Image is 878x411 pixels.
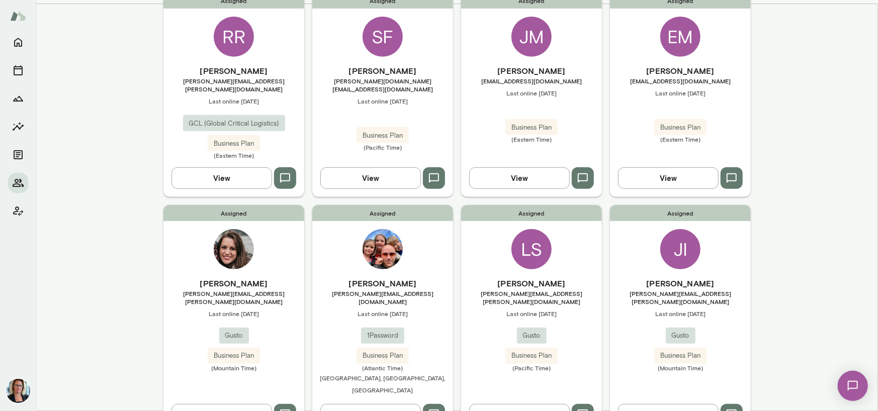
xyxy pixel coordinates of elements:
div: RR [214,17,254,57]
span: Business Plan [208,139,260,149]
h6: [PERSON_NAME] [461,277,602,289]
span: Last online [DATE] [163,97,304,105]
span: Last online [DATE] [461,89,602,97]
span: (Mountain Time) [610,364,751,372]
span: [PERSON_NAME][EMAIL_ADDRESS][PERSON_NAME][DOMAIN_NAME] [163,289,304,305]
button: Home [8,32,28,52]
button: View [320,167,421,188]
button: View [469,167,570,188]
span: Last online [DATE] [610,310,751,318]
h6: [PERSON_NAME] [312,65,453,77]
h6: [PERSON_NAME] [312,277,453,289]
button: Members [8,173,28,193]
span: (Eastern Time) [163,151,304,159]
div: LS [511,229,552,269]
button: Client app [8,201,28,221]
button: Sessions [8,60,28,80]
h6: [PERSON_NAME] [461,65,602,77]
div: JM [511,17,552,57]
span: (Atlantic Time) [312,364,453,372]
span: Assigned [610,205,751,221]
span: (Pacific Time) [461,364,602,372]
span: Last online [DATE] [312,97,453,105]
h6: [PERSON_NAME] [610,65,751,77]
span: [PERSON_NAME][DOMAIN_NAME][EMAIL_ADDRESS][DOMAIN_NAME] [312,77,453,93]
h6: [PERSON_NAME] [610,277,751,289]
span: Assigned [461,205,602,221]
span: Gusto [666,331,695,341]
img: Kristin Ruehle [214,229,254,269]
button: Growth Plan [8,88,28,109]
span: (Eastern Time) [610,135,751,143]
button: Documents [8,145,28,165]
img: Jennifer Alvarez [6,379,30,403]
span: Business Plan [505,351,558,361]
span: Last online [DATE] [610,89,751,97]
span: [EMAIL_ADDRESS][DOMAIN_NAME] [610,77,751,85]
span: Business Plan [208,351,260,361]
span: Last online [DATE] [461,310,602,318]
span: Gusto [219,331,249,341]
span: Business Plan [357,131,409,141]
span: Business Plan [654,351,707,361]
span: Assigned [312,205,453,221]
span: Business Plan [654,123,707,133]
span: [GEOGRAPHIC_DATA], [GEOGRAPHIC_DATA], [GEOGRAPHIC_DATA] [320,374,446,393]
span: [PERSON_NAME][EMAIL_ADDRESS][PERSON_NAME][DOMAIN_NAME] [610,289,751,305]
span: (Eastern Time) [461,135,602,143]
img: Hugues Mackay [363,229,403,269]
span: Last online [DATE] [163,310,304,318]
span: Last online [DATE] [312,310,453,318]
span: 1Password [361,331,404,341]
div: SF [363,17,403,57]
button: View [171,167,272,188]
span: (Mountain Time) [163,364,304,372]
span: GCL (Global Critical Logistics) [183,119,285,129]
div: JI [660,229,700,269]
span: Business Plan [505,123,558,133]
span: Gusto [517,331,547,341]
div: EM [660,17,700,57]
span: [EMAIL_ADDRESS][DOMAIN_NAME] [461,77,602,85]
span: [PERSON_NAME][EMAIL_ADDRESS][PERSON_NAME][DOMAIN_NAME] [163,77,304,93]
img: Mento [10,7,26,26]
span: [PERSON_NAME][EMAIL_ADDRESS][DOMAIN_NAME] [312,289,453,305]
h6: [PERSON_NAME] [163,65,304,77]
span: Business Plan [357,351,409,361]
h6: [PERSON_NAME] [163,277,304,289]
button: View [618,167,719,188]
span: Assigned [163,205,304,221]
span: [PERSON_NAME][EMAIL_ADDRESS][PERSON_NAME][DOMAIN_NAME] [461,289,602,305]
button: Insights [8,117,28,137]
span: (Pacific Time) [312,143,453,151]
